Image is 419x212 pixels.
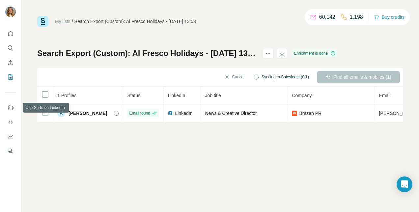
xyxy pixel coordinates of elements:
span: Job title [205,93,221,98]
button: Cancel [220,71,249,83]
button: actions [263,48,273,59]
button: Use Surfe API [5,116,16,128]
h1: Search Export (Custom): Al Fresco Holidays - [DATE] 13:53 [37,48,257,59]
span: LinkedIn [175,110,192,117]
div: Open Intercom Messenger [397,176,412,192]
span: Status [127,93,140,98]
button: Enrich CSV [5,57,16,68]
div: Search Export (Custom): Al Fresco Holidays - [DATE] 13:53 [74,18,196,25]
span: Email [379,93,390,98]
span: News & Creative Director [205,111,257,116]
span: Brazen PR [299,110,321,117]
span: LinkedIn [168,93,185,98]
div: Enrichment is done [292,49,338,57]
button: Use Surfe on LinkedIn [5,102,16,114]
button: Dashboard [5,131,16,143]
div: A [57,109,65,117]
p: 60,142 [319,13,335,21]
span: 1 Profiles [57,93,76,98]
button: Search [5,42,16,54]
li: / [72,18,73,25]
span: Email found [129,110,150,116]
img: company-logo [292,111,297,116]
button: Feedback [5,145,16,157]
span: [PERSON_NAME] [69,110,107,117]
p: 1,198 [350,13,363,21]
img: Avatar [5,7,16,17]
span: Syncing to Salesforce (0/1) [262,74,309,80]
img: Surfe Logo [37,16,48,27]
span: Company [292,93,312,98]
button: Quick start [5,28,16,40]
a: My lists [55,19,70,24]
button: Buy credits [374,13,405,22]
img: LinkedIn logo [168,111,173,116]
button: My lists [5,71,16,83]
